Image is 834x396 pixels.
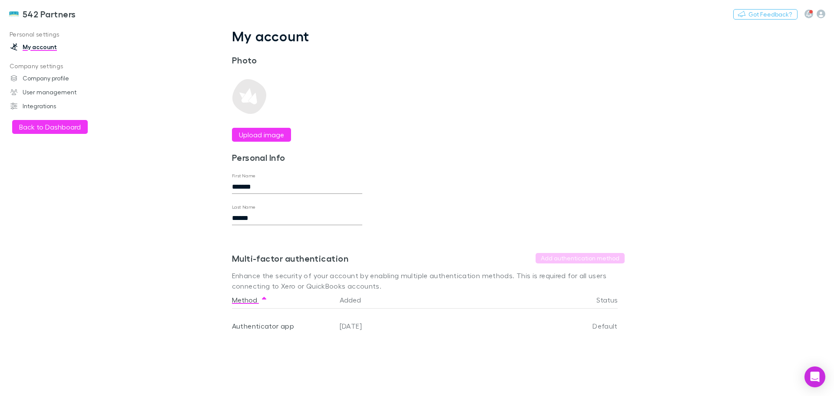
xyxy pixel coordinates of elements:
a: User management [2,85,117,99]
button: Upload image [232,128,291,142]
h3: Multi-factor authentication [232,253,348,263]
label: Upload image [239,130,284,140]
label: First Name [232,173,256,179]
button: Method [232,291,268,309]
p: Enhance the security of your account by enabling multiple authentication methods. This is require... [232,270,625,291]
h3: 542 Partners [23,9,76,19]
a: Integrations [2,99,117,113]
img: Preview [232,79,267,114]
p: Personal settings [2,29,117,40]
button: Got Feedback? [733,9,798,20]
div: [DATE] [336,309,539,343]
h3: Personal Info [232,152,362,163]
img: 542 Partners's Logo [9,9,19,19]
div: Default [539,309,618,343]
button: Added [340,291,371,309]
a: My account [2,40,117,54]
h3: Photo [232,55,362,65]
p: Company settings [2,61,117,72]
button: Status [596,291,628,309]
button: Add authentication method [536,253,625,263]
h1: My account [232,28,625,44]
label: Last Name [232,204,256,210]
div: Authenticator app [232,309,333,343]
button: Back to Dashboard [12,120,88,134]
a: 542 Partners [3,3,81,24]
div: Open Intercom Messenger [804,366,825,387]
a: Company profile [2,71,117,85]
